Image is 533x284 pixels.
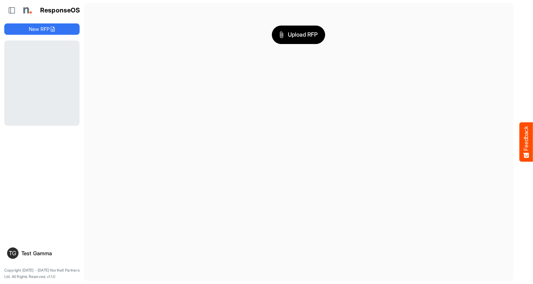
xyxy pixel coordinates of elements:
button: Upload RFP [272,26,325,44]
div: Loading... [4,40,80,126]
div: Test Gamma [21,251,77,256]
img: Northell [20,3,34,17]
button: Feedback [519,122,533,162]
span: Upload RFP [279,30,318,39]
h1: ResponseOS [40,7,80,14]
p: Copyright [DATE] - [DATE] Northell Partners Ltd. All Rights Reserved. v1.1.0 [4,267,80,280]
span: TG [9,250,16,256]
button: New RFP [4,23,80,35]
